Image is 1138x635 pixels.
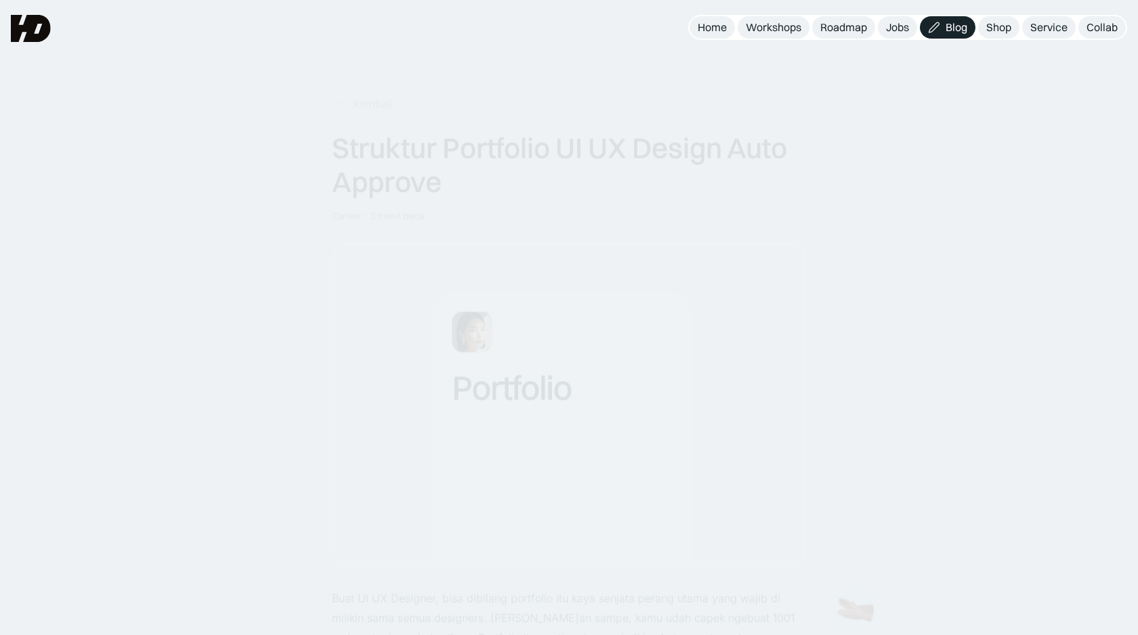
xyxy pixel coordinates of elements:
a: Collab [1078,16,1126,39]
a: Blog [920,16,975,39]
div: 3 menit baca [370,210,425,221]
div: Struktur Portfolio UI UX Design Auto Approve [332,131,806,199]
a: Roadmap [812,16,875,39]
div: Jobs [886,20,909,35]
div: Home [698,20,727,35]
a: Jobs [878,16,917,39]
a: Home [690,16,735,39]
div: Career [332,210,362,221]
div: · [363,210,368,221]
div: Workshops [746,20,801,35]
div: Service [1030,20,1068,35]
div: Kembali [354,97,393,111]
a: Workshops [738,16,809,39]
a: Shop [978,16,1019,39]
div: Blog [946,20,967,35]
a: Kembali [332,93,398,115]
div: Shop [986,20,1011,35]
div: Collab [1087,20,1118,35]
a: Service [1022,16,1076,39]
div: Roadmap [820,20,867,35]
